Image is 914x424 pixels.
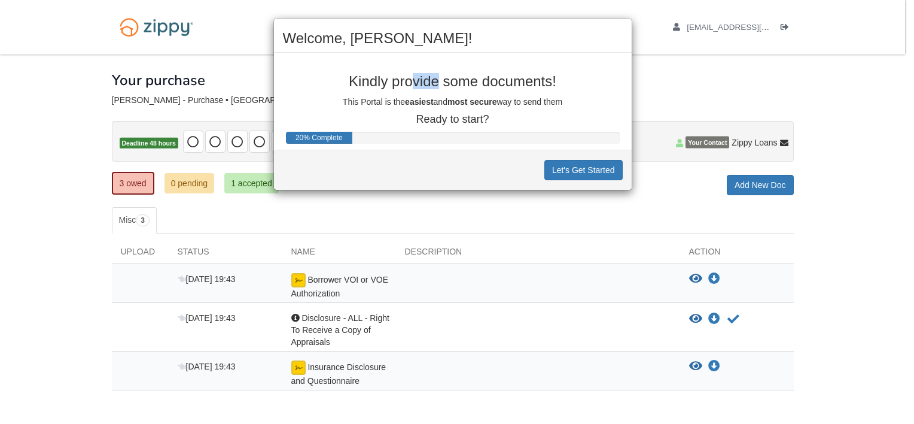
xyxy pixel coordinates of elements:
b: most secure [447,97,496,107]
div: Progress Bar [286,132,353,144]
p: Kindly provide some documents! [283,74,623,89]
b: easiest [405,97,433,107]
button: Let's Get Started [544,160,623,180]
p: This Portal is the and way to send them [283,96,623,108]
h2: Welcome, [PERSON_NAME]! [283,31,623,46]
p: Ready to start? [283,114,623,126]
